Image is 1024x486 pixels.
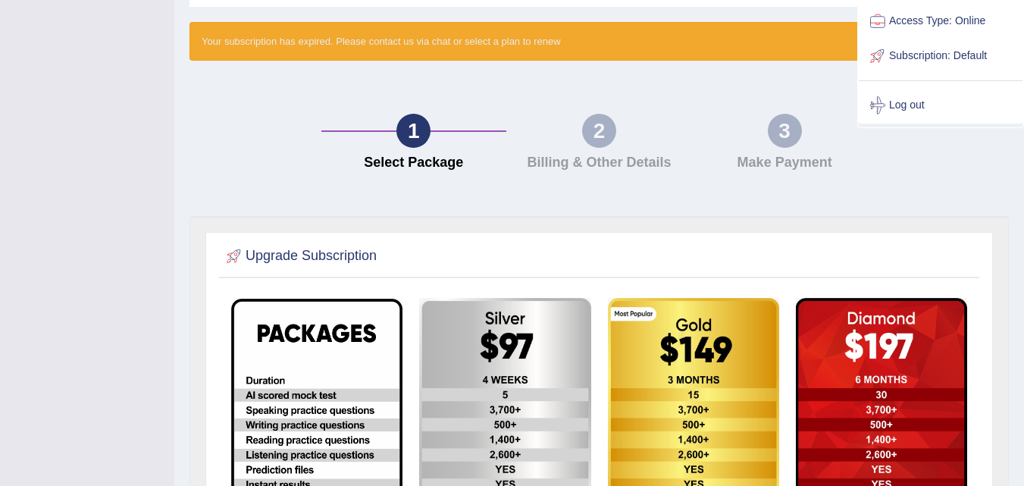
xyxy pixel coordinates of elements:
[189,22,1009,61] div: Your subscription has expired. Please contact us via chat or select a plan to renew
[859,88,1022,123] a: Log out
[396,114,431,148] div: 1
[859,39,1022,74] a: Subscription: Default
[700,155,870,171] h4: Make Payment
[859,4,1022,39] a: Access Type: Online
[582,114,616,148] div: 2
[223,245,377,268] h2: Upgrade Subscription
[768,114,802,148] div: 3
[514,155,684,171] h4: Billing & Other Details
[329,155,499,171] h4: Select Package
